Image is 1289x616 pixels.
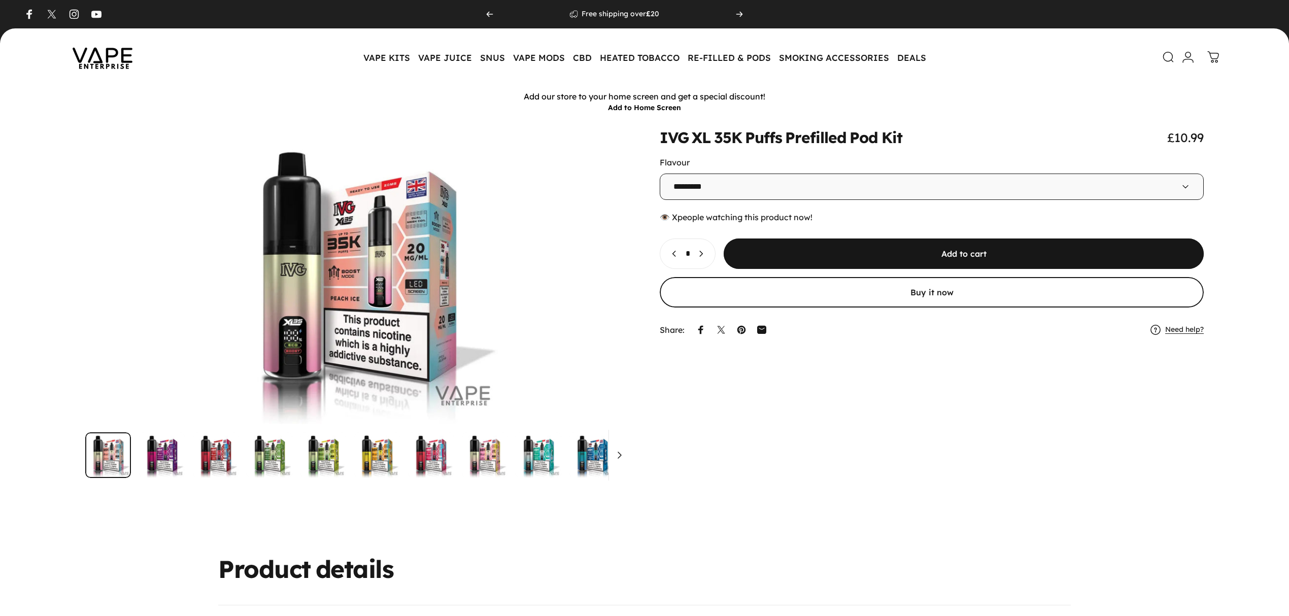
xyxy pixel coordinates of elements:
button: Go to item [516,432,561,478]
summary: VAPE JUICE [414,47,476,68]
img: IVG XL 35K Prefilled Pod Kit [408,432,454,478]
button: Add to cart [724,238,1204,269]
animate-element: Kit [881,130,902,145]
button: Go to item [569,432,615,478]
button: Add to Home Screen [608,103,681,112]
summary: HEATED TOBACCO [596,47,684,68]
img: IVG XL 35K Prefilled Pod Kit [139,432,185,478]
animate-element: IVG [660,130,689,145]
button: Increase quantity for IVG XL 35K Puffs Prefilled Pod Kit [692,239,715,268]
button: Go to item [623,432,669,478]
button: Go to item [85,432,131,478]
a: 0 items [1202,46,1225,69]
img: IVG XL 35K Prefilled Pod Kit [516,432,561,478]
nav: Primary [359,47,930,68]
animate-element: Puffs [745,130,783,145]
summary: VAPE MODS [509,47,569,68]
summary: CBD [569,47,596,68]
img: IVG XL 35K Prefilled Pod Kit [85,432,131,478]
img: Vape Enterprise [57,33,148,81]
strong: £ [646,9,651,18]
span: £10.99 [1167,130,1204,145]
animate-element: 35K [714,130,742,145]
button: Go to item [354,432,400,478]
img: IVG XL 35K Prefilled Pod Kit [354,432,400,478]
img: IVG XL 35K Prefilled Pod Kit [300,432,346,478]
animate-element: Prefilled [785,130,846,145]
label: Flavour [660,157,690,167]
button: Go to item [300,432,346,478]
img: IVG XL 35K Prefilled Pod Kit [569,432,615,478]
animate-element: details [316,557,394,581]
button: Decrease quantity for IVG XL 35K Puffs Prefilled Pod Kit [660,239,684,268]
img: IVG XL 35K Prefilled Pod Kit [193,432,239,478]
a: DEALS [893,47,930,68]
button: Go to item [247,432,292,478]
media-gallery: Gallery Viewer [85,130,629,478]
summary: RE-FILLED & PODS [684,47,775,68]
summary: SMOKING ACCESSORIES [775,47,893,68]
p: Add our store to your home screen and get a special discount! [3,91,1286,102]
button: Go to item [139,432,185,478]
p: Share: [660,326,685,334]
img: IVG XL 35K Prefilled Pod Kit [623,432,669,478]
animate-element: XL [692,130,710,145]
div: 👁️ people watching this product now! [660,212,1204,222]
button: Buy it now [660,277,1204,307]
p: Free shipping over 20 [582,10,659,19]
img: IVG XL 35K Prefilled Pod Kit [247,432,292,478]
animate-element: Product [218,557,311,581]
iframe: chat widget [10,575,43,606]
summary: SNUS [476,47,509,68]
a: Need help? [1165,325,1204,334]
button: Go to item [193,432,239,478]
img: IVG XL 35K Prefilled Pod Kit [462,432,507,478]
button: Go to item [462,432,507,478]
button: Open media 1 in modal [85,130,629,424]
animate-element: Pod [850,130,878,145]
button: Go to item [408,432,454,478]
summary: VAPE KITS [359,47,414,68]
